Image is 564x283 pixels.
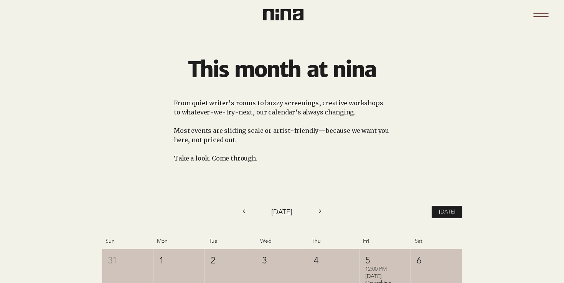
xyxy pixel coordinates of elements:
[308,237,359,245] div: Thu
[262,254,302,267] div: 3
[314,254,353,267] div: 4
[263,9,303,20] img: Nina Logo CMYK_Charcoal.png
[188,56,376,83] span: This month at nina
[108,254,147,267] div: 31
[174,126,390,144] p: Most events are sliding scale or artist-friendly—because we want you here, not priced out.
[529,3,552,26] button: Menu
[211,254,250,267] div: 2
[417,254,456,267] div: 6
[102,237,153,245] div: Sun
[159,254,199,267] div: 1
[249,207,315,217] div: [DATE]
[153,237,204,245] div: Mon
[365,265,405,273] div: 12:00 PM
[174,154,390,163] p: Take a look. Come through.
[205,237,256,245] div: Tue
[174,98,390,117] p: From quiet writer’s rooms to buzzy screenings, creative workshops to whatever-we-try-next, our ca...
[432,206,462,218] button: [DATE]
[256,237,308,245] div: Wed
[365,254,405,267] div: 5
[529,3,552,26] nav: Site
[411,237,462,245] div: Sat
[359,237,411,245] div: Fri
[315,206,325,218] button: Next month
[239,206,249,218] button: Previous month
